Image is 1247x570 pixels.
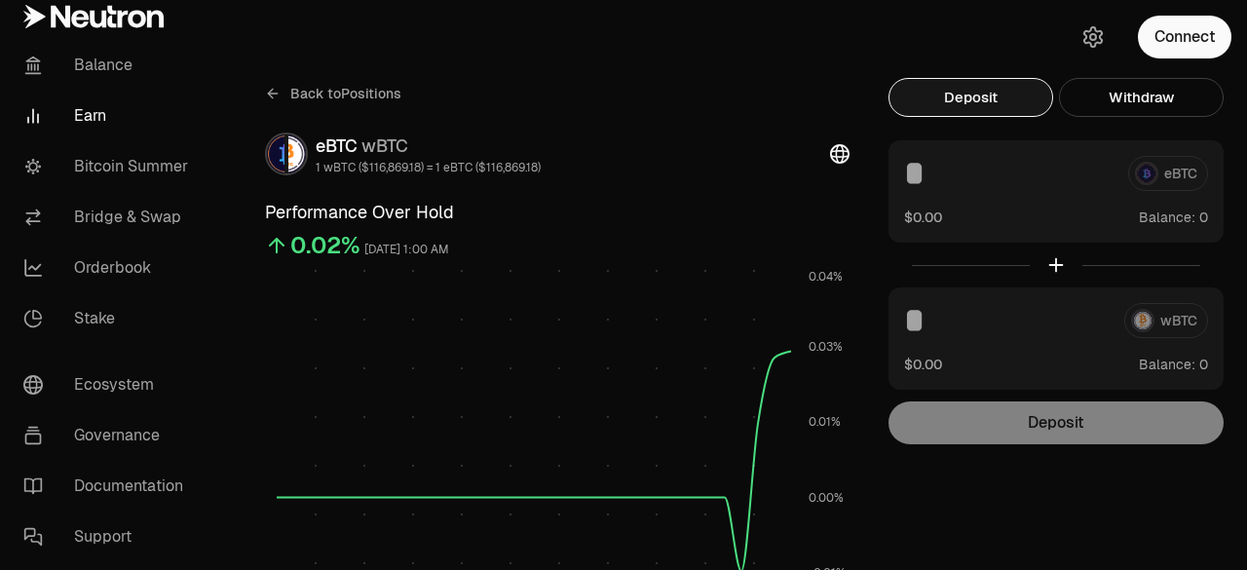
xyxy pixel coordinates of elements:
[888,78,1053,117] button: Deposit
[8,461,210,512] a: Documentation
[316,133,541,160] div: eBTC
[809,490,844,506] tspan: 0.00%
[8,141,210,192] a: Bitcoin Summer
[809,269,843,285] tspan: 0.04%
[904,354,942,374] button: $0.00
[1139,208,1195,227] span: Balance:
[361,134,408,157] span: wBTC
[288,134,306,173] img: wBTC Logo
[265,78,401,109] a: Back toPositions
[8,40,210,91] a: Balance
[290,230,360,261] div: 0.02%
[316,160,541,175] div: 1 wBTC ($116,869.18) = 1 eBTC ($116,869.18)
[265,199,850,226] h3: Performance Over Hold
[1059,78,1224,117] button: Withdraw
[8,512,210,562] a: Support
[1139,355,1195,374] span: Balance:
[904,207,942,227] button: $0.00
[8,243,210,293] a: Orderbook
[8,410,210,461] a: Governance
[290,84,401,103] span: Back to Positions
[8,360,210,410] a: Ecosystem
[1138,16,1231,58] button: Connect
[809,339,843,355] tspan: 0.03%
[8,91,210,141] a: Earn
[364,239,449,261] div: [DATE] 1:00 AM
[8,192,210,243] a: Bridge & Swap
[8,293,210,344] a: Stake
[267,134,284,173] img: eBTC Logo
[809,414,841,430] tspan: 0.01%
